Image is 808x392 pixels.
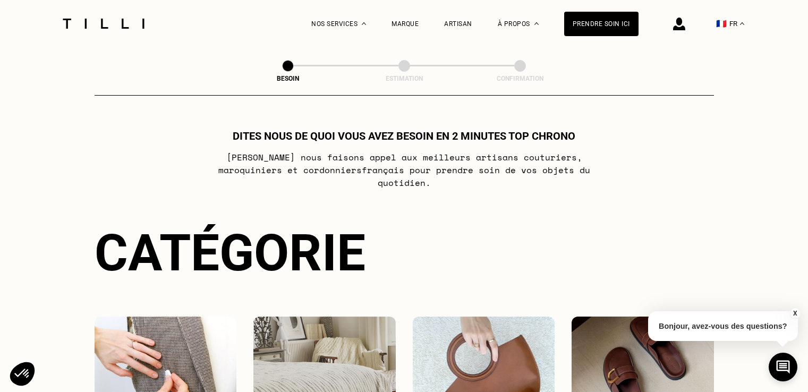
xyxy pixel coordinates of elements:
[95,223,714,283] div: Catégorie
[351,75,457,82] div: Estimation
[648,311,798,341] p: Bonjour, avez-vous des questions?
[235,75,341,82] div: Besoin
[362,22,366,25] img: Menu déroulant
[716,19,727,29] span: 🇫🇷
[673,18,685,30] img: icône connexion
[444,20,472,28] a: Artisan
[233,130,575,142] h1: Dites nous de quoi vous avez besoin en 2 minutes top chrono
[467,75,573,82] div: Confirmation
[534,22,539,25] img: Menu déroulant à propos
[392,20,419,28] a: Marque
[193,151,615,189] p: [PERSON_NAME] nous faisons appel aux meilleurs artisans couturiers , maroquiniers et cordonniers ...
[59,19,148,29] img: Logo du service de couturière Tilli
[564,12,639,36] a: Prendre soin ici
[740,22,744,25] img: menu déroulant
[789,308,800,319] button: X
